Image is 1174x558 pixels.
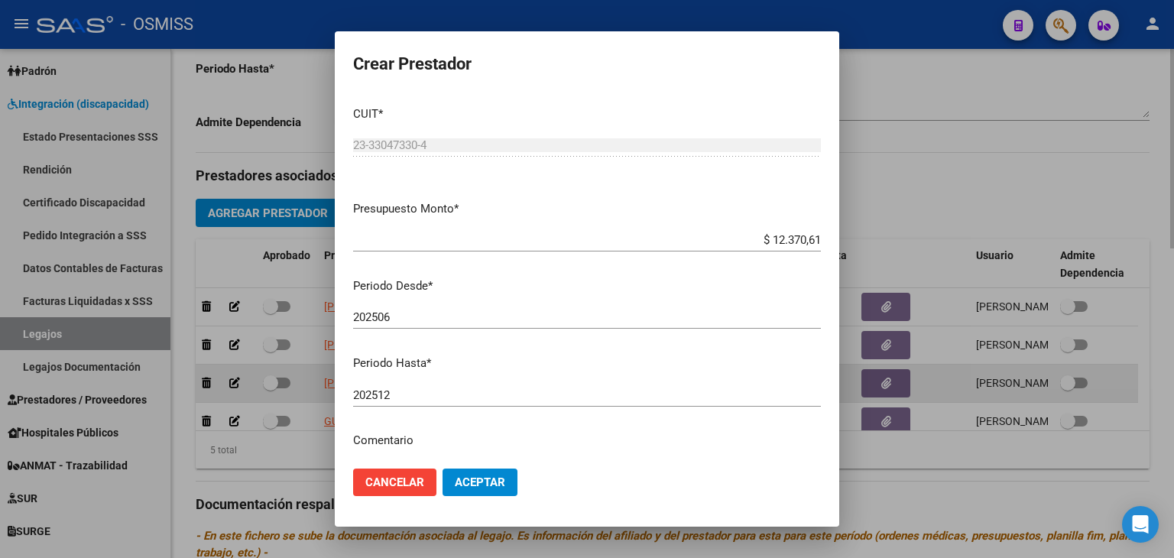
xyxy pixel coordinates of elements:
[353,277,821,295] p: Periodo Desde
[353,469,436,496] button: Cancelar
[353,432,821,449] p: Comentario
[443,469,517,496] button: Aceptar
[365,475,424,489] span: Cancelar
[1122,506,1159,543] div: Open Intercom Messenger
[455,475,505,489] span: Aceptar
[353,355,821,372] p: Periodo Hasta
[353,105,821,123] p: CUIT
[353,200,821,218] p: Presupuesto Monto
[353,50,821,79] h2: Crear Prestador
